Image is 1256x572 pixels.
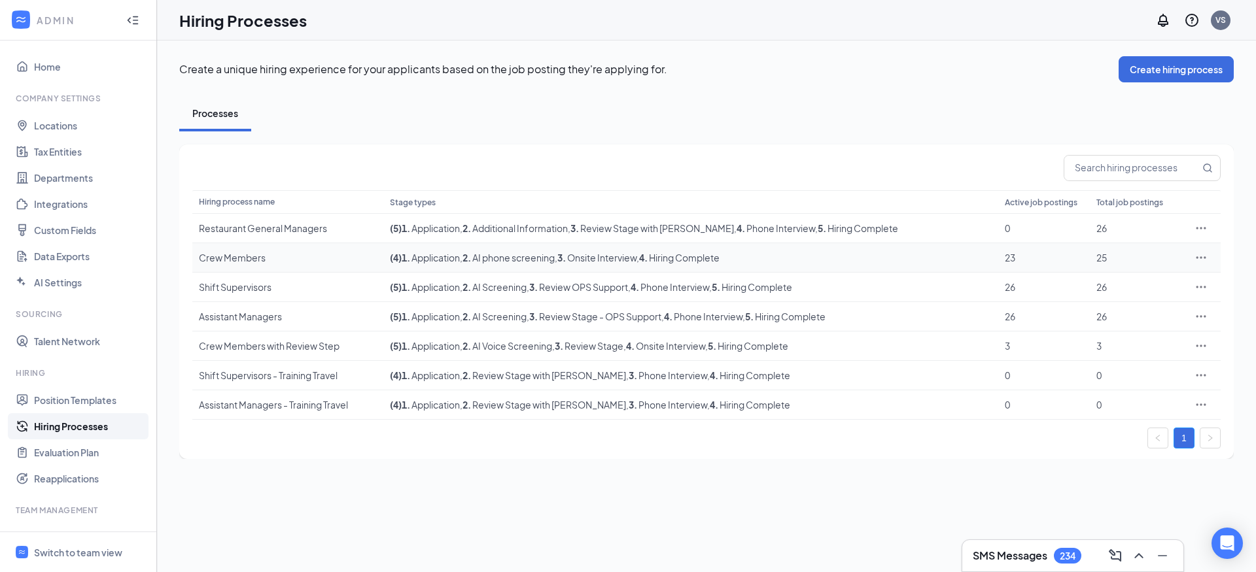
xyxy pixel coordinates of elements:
[629,399,637,411] b: 3 .
[402,369,460,381] span: Application
[34,217,146,243] a: Custom Fields
[705,340,788,352] span: , Hiring Complete
[1005,340,1010,352] span: 3
[1174,428,1195,448] li: 1
[529,311,538,322] b: 3 .
[742,311,826,322] span: , Hiring Complete
[402,399,410,411] b: 1 .
[1195,398,1208,411] svg: Ellipses
[737,222,745,234] b: 4 .
[1096,369,1175,382] div: 0
[555,340,563,352] b: 3 .
[199,310,377,323] div: Assistant Managers
[570,222,579,234] b: 3 .
[460,340,552,352] span: , AI Voice Screening
[629,369,637,381] b: 3 .
[199,369,377,382] div: Shift Supervisors - Training Travel
[34,465,146,492] a: Reapplications
[1195,310,1208,323] svg: Ellipses
[199,339,377,352] div: Crew Members with Review Step
[402,281,410,293] b: 1 .
[199,197,275,207] span: Hiring process name
[1152,545,1173,566] button: Minimize
[1174,428,1194,448] a: 1
[460,252,555,263] span: , AI phone screening
[1119,56,1234,82] button: Create hiring process
[1154,434,1162,442] span: left
[1184,12,1200,28] svg: QuestionInfo
[390,340,402,352] span: ( 5 )
[402,252,460,263] span: Application
[527,281,628,293] span: , Review OPS Support
[1005,369,1010,381] span: 0
[34,269,146,295] a: AI Settings
[460,399,626,411] span: , Review Stage with [PERSON_NAME]
[1195,369,1208,382] svg: Ellipses
[462,311,471,322] b: 2 .
[18,548,26,556] svg: WorkstreamLogo
[192,107,238,120] div: Processes
[1096,222,1175,235] div: 26
[1096,280,1175,294] div: 26
[628,281,709,293] span: , Phone Interview
[1005,281,1015,293] span: 26
[402,311,460,322] span: Application
[34,439,146,465] a: Evaluation Plan
[34,328,146,354] a: Talent Network
[179,9,307,31] h1: Hiring Processes
[661,311,742,322] span: , Phone Interview
[707,369,790,381] span: , Hiring Complete
[1206,434,1214,442] span: right
[402,399,460,411] span: Application
[734,222,815,234] span: , Phone Interview
[1195,251,1208,264] svg: Ellipses
[1155,548,1170,564] svg: Minimize
[16,505,143,516] div: Team Management
[402,340,410,352] b: 1 .
[390,252,402,263] span: ( 4 )
[1005,222,1010,234] span: 0
[1212,528,1243,559] div: Open Intercom Messenger
[1128,545,1149,566] button: ChevronUp
[1096,251,1175,264] div: 25
[34,243,146,269] a: Data Exports
[1090,190,1181,214] th: Total job postings
[460,369,626,381] span: , Review Stage with [PERSON_NAME]
[390,311,402,322] span: ( 5 )
[818,222,826,234] b: 5 .
[462,222,471,234] b: 2 .
[707,399,790,411] span: , Hiring Complete
[527,311,661,322] span: , Review Stage - OPS Support
[126,14,139,27] svg: Collapse
[16,93,143,104] div: Company Settings
[745,311,754,322] b: 5 .
[462,399,471,411] b: 2 .
[1131,548,1147,564] svg: ChevronUp
[626,399,707,411] span: , Phone Interview
[390,281,402,293] span: ( 5 )
[402,222,410,234] b: 1 .
[568,222,734,234] span: , Review Stage with [PERSON_NAME]
[462,369,471,381] b: 2 .
[34,546,122,559] div: Switch to team view
[16,367,143,379] div: Hiring
[1105,545,1126,566] button: ComposeMessage
[390,399,402,411] span: ( 4 )
[34,191,146,217] a: Integrations
[623,340,705,352] span: , Onsite Interview
[626,340,635,352] b: 4 .
[390,222,402,234] span: ( 5 )
[1200,428,1221,448] button: right
[555,252,637,263] span: , Onsite Interview
[34,54,146,80] a: Home
[712,281,720,293] b: 5 .
[37,14,114,27] div: ADMIN
[462,281,471,293] b: 2 .
[402,222,460,234] span: Application
[16,309,143,320] div: Sourcing
[1200,428,1221,448] li: Next Page
[460,311,527,322] span: , AI Screening
[1147,428,1168,448] li: Previous Page
[1005,252,1015,263] span: 23
[1108,548,1123,564] svg: ComposeMessage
